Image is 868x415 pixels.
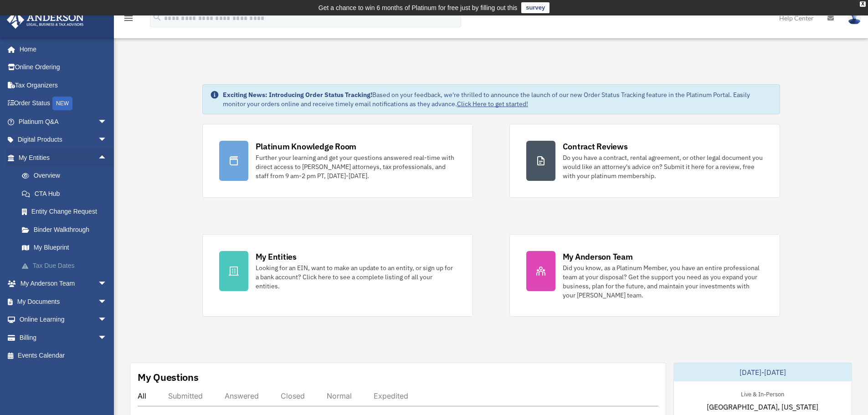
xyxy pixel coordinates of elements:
[6,292,121,311] a: My Documentsarrow_drop_down
[6,131,121,149] a: Digital Productsarrow_drop_down
[168,391,203,400] div: Submitted
[509,124,780,198] a: Contract Reviews Do you have a contract, rental agreement, or other legal document you would like...
[707,401,818,412] span: [GEOGRAPHIC_DATA], [US_STATE]
[847,11,861,25] img: User Pic
[327,391,352,400] div: Normal
[6,311,121,329] a: Online Learningarrow_drop_down
[6,328,121,347] a: Billingarrow_drop_down
[13,203,121,221] a: Entity Change Request
[563,263,763,300] div: Did you know, as a Platinum Member, you have an entire professional team at your disposal? Get th...
[123,13,134,24] i: menu
[6,275,121,293] a: My Anderson Teamarrow_drop_down
[98,275,116,293] span: arrow_drop_down
[6,76,121,94] a: Tax Organizers
[860,1,866,7] div: close
[6,113,121,131] a: Platinum Q&Aarrow_drop_down
[98,113,116,131] span: arrow_drop_down
[521,2,550,13] a: survey
[13,184,121,203] a: CTA Hub
[318,2,518,13] div: Get a chance to win 6 months of Platinum for free just by filling out this
[13,167,121,185] a: Overview
[13,220,121,239] a: Binder Walkthrough
[563,141,628,152] div: Contract Reviews
[374,391,408,400] div: Expedited
[98,311,116,329] span: arrow_drop_down
[52,97,72,110] div: NEW
[223,90,772,108] div: Based on your feedback, we're thrilled to announce the launch of our new Order Status Tracking fe...
[6,40,116,58] a: Home
[98,131,116,149] span: arrow_drop_down
[734,389,791,398] div: Live & In-Person
[225,391,259,400] div: Answered
[256,141,357,152] div: Platinum Knowledge Room
[563,153,763,180] div: Do you have a contract, rental agreement, or other legal document you would like an attorney's ad...
[563,251,633,262] div: My Anderson Team
[98,328,116,347] span: arrow_drop_down
[152,12,162,22] i: search
[223,91,372,99] strong: Exciting News: Introducing Order Status Tracking!
[6,58,121,77] a: Online Ordering
[138,370,199,384] div: My Questions
[256,263,456,291] div: Looking for an EIN, want to make an update to an entity, or sign up for a bank account? Click her...
[509,234,780,317] a: My Anderson Team Did you know, as a Platinum Member, you have an entire professional team at your...
[98,292,116,311] span: arrow_drop_down
[13,256,121,275] a: Tax Due Dates
[674,363,852,381] div: [DATE]-[DATE]
[13,239,121,257] a: My Blueprint
[6,149,121,167] a: My Entitiesarrow_drop_up
[202,124,473,198] a: Platinum Knowledge Room Further your learning and get your questions answered real-time with dire...
[202,234,473,317] a: My Entities Looking for an EIN, want to make an update to an entity, or sign up for a bank accoun...
[281,391,305,400] div: Closed
[4,11,87,29] img: Anderson Advisors Platinum Portal
[256,251,297,262] div: My Entities
[457,100,528,108] a: Click Here to get started!
[123,16,134,24] a: menu
[6,347,121,365] a: Events Calendar
[256,153,456,180] div: Further your learning and get your questions answered real-time with direct access to [PERSON_NAM...
[98,149,116,167] span: arrow_drop_up
[138,391,146,400] div: All
[6,94,121,113] a: Order StatusNEW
